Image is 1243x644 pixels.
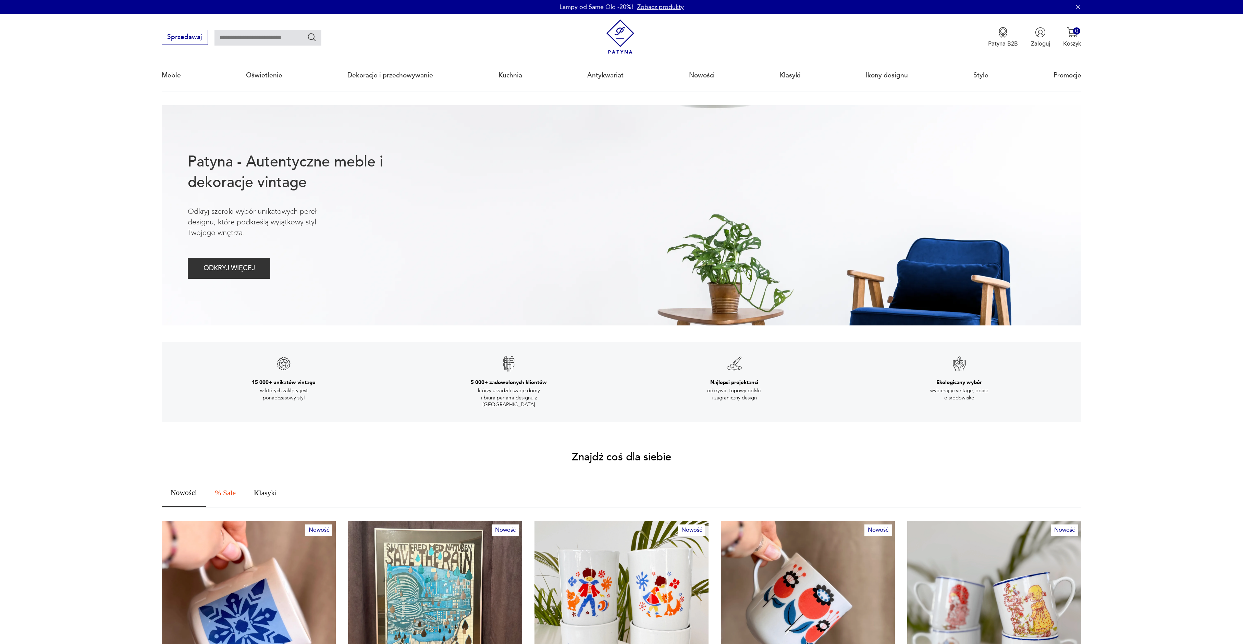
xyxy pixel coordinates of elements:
a: Klasyki [780,60,801,91]
div: 0 [1073,27,1080,35]
img: Ikona medalu [998,27,1008,38]
button: 0Koszyk [1063,27,1081,48]
a: Ikona medaluPatyna B2B [988,27,1018,48]
a: Antykwariat [587,60,624,91]
h1: Patyna - Autentyczne meble i dekoracje vintage [188,152,410,193]
a: ODKRYJ WIĘCEJ [188,266,270,272]
p: Koszyk [1063,40,1081,48]
p: wybierając vintage, dbasz o środowisko [922,387,997,401]
a: Style [973,60,988,91]
img: Ikona koszyka [1067,27,1078,38]
a: Ikony designu [866,60,908,91]
span: Nowości [171,489,197,497]
button: Zaloguj [1031,27,1050,48]
p: odkrywaj topowy polski i zagraniczny design [697,387,772,401]
h3: 15 000+ unikatów vintage [252,379,316,386]
p: Lampy od Same Old -20%! [559,3,633,11]
p: którzy urządzili swoje domy i biura perłami designu z [GEOGRAPHIC_DATA] [471,387,546,408]
button: Sprzedawaj [162,30,208,45]
a: Dekoracje i przechowywanie [347,60,433,91]
a: Zobacz produkty [637,3,684,11]
p: Zaloguj [1031,40,1050,48]
img: Patyna - sklep z meblami i dekoracjami vintage [603,20,638,54]
a: Promocje [1054,60,1081,91]
img: Znak gwarancji jakości [501,356,517,372]
a: Sprzedawaj [162,35,208,40]
h3: Najlepsi projektanci [710,379,758,386]
img: Znak gwarancji jakości [951,356,968,372]
span: Klasyki [254,490,277,497]
img: Znak gwarancji jakości [726,356,742,372]
img: Znak gwarancji jakości [275,356,292,372]
span: % Sale [215,490,236,497]
button: Patyna B2B [988,27,1018,48]
a: Meble [162,60,181,91]
a: Oświetlenie [246,60,282,91]
h2: Znajdź coś dla siebie [572,452,671,462]
a: Kuchnia [499,60,522,91]
p: w których zaklęty jest ponadczasowy styl [246,387,321,401]
h3: 5 000+ zadowolonych klientów [471,379,547,386]
h3: Ekologiczny wybór [936,379,982,386]
p: Odkryj szeroki wybór unikatowych pereł designu, które podkreślą wyjątkowy styl Twojego wnętrza. [188,206,344,238]
p: Patyna B2B [988,40,1018,48]
a: Nowości [689,60,715,91]
button: Szukaj [307,32,317,42]
button: ODKRYJ WIĘCEJ [188,258,270,279]
img: Ikonka użytkownika [1035,27,1046,38]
